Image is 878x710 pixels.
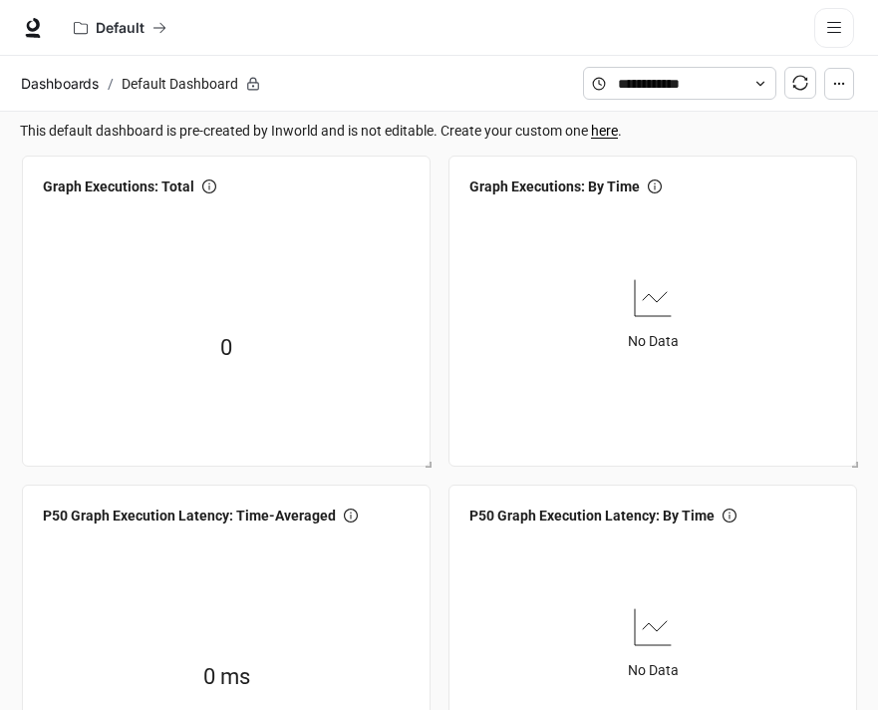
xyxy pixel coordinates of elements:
[723,509,736,523] span: info-circle
[220,331,232,366] span: 0
[203,660,250,695] span: 0 ms
[96,20,145,37] p: Default
[202,179,216,193] span: info-circle
[16,72,104,96] button: Dashboards
[648,179,662,193] span: info-circle
[65,8,175,48] button: All workspaces
[628,659,679,681] article: No Data
[20,120,862,142] span: This default dashboard is pre-created by Inworld and is not editable. Create your custom one .
[21,72,99,96] span: Dashboards
[108,73,114,95] span: /
[43,176,194,197] span: Graph Executions: Total
[814,8,854,48] button: open drawer
[469,505,715,527] span: P50 Graph Execution Latency: By Time
[469,176,640,197] span: Graph Executions: By Time
[344,509,358,523] span: info-circle
[591,123,618,139] a: here
[118,65,242,103] article: Default Dashboard
[43,505,336,527] span: P50 Graph Execution Latency: Time-Averaged
[792,75,808,91] span: sync
[628,330,679,352] article: No Data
